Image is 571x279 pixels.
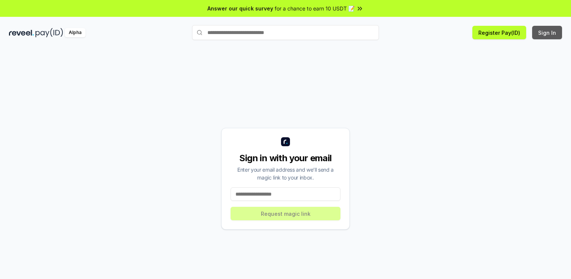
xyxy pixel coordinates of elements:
div: Sign in with your email [231,152,340,164]
span: for a chance to earn 10 USDT 📝 [275,4,355,12]
span: Answer our quick survey [207,4,273,12]
button: Register Pay(ID) [472,26,526,39]
img: logo_small [281,137,290,146]
button: Sign In [532,26,562,39]
div: Enter your email address and we’ll send a magic link to your inbox. [231,166,340,181]
img: reveel_dark [9,28,34,37]
div: Alpha [65,28,86,37]
img: pay_id [36,28,63,37]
